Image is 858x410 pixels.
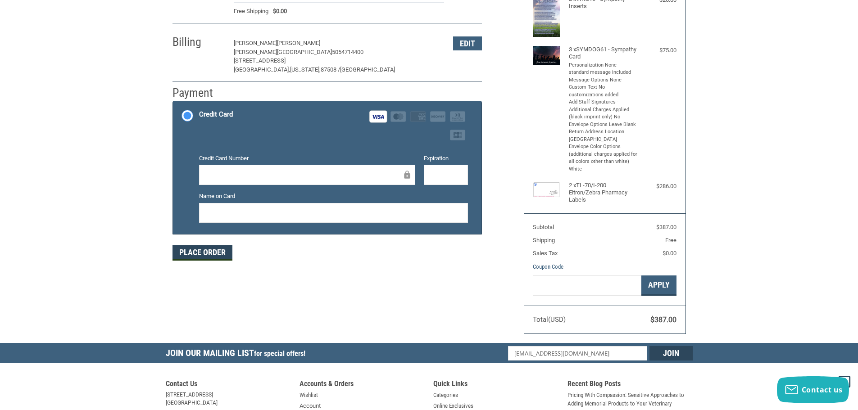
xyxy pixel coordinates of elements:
[268,7,287,16] span: $0.00
[777,376,849,403] button: Contact us
[332,49,363,55] span: 5054714400
[166,379,291,391] h5: Contact Us
[567,379,693,391] h5: Recent Blog Posts
[321,66,340,73] span: 87508 /
[569,77,639,84] li: Message Options None
[199,107,233,122] div: Credit Card
[173,245,232,261] button: Place Order
[173,86,225,100] h2: Payment
[650,315,676,324] span: $387.00
[234,49,332,55] span: [PERSON_NAME][GEOGRAPHIC_DATA]
[173,35,225,50] h2: Billing
[290,66,321,73] span: [US_STATE],
[533,275,641,296] input: Gift Certificate or Coupon Code
[569,62,639,77] li: Personalization None - standard message included
[453,36,482,50] button: Edit
[569,121,639,129] li: Envelope Options Leave Blank
[199,192,468,201] label: Name on Card
[277,40,320,46] span: [PERSON_NAME]
[656,224,676,230] span: $387.00
[234,57,286,64] span: [STREET_ADDRESS]
[533,250,558,257] span: Sales Tax
[166,343,310,366] h5: Join Our Mailing List
[234,40,277,46] span: [PERSON_NAME]
[533,224,554,230] span: Subtotal
[640,182,676,191] div: $286.00
[569,99,639,121] li: Add Staff Signatures - Additional Charges Applied (black imprint only) No
[234,7,268,16] span: Free Shipping
[569,128,639,143] li: Return Address Location [GEOGRAPHIC_DATA]
[300,379,425,391] h5: Accounts & Orders
[665,237,676,243] span: Free
[569,84,639,99] li: Custom Text No customizations added
[802,385,843,395] span: Contact us
[663,250,676,257] span: $0.00
[533,315,566,324] span: Total (USD)
[569,182,639,204] h4: 2 x TL-70/I-200 Eltron/Zebra Pharmacy Labels
[424,154,468,163] label: Expiration
[640,46,676,55] div: $75.00
[340,66,395,73] span: [GEOGRAPHIC_DATA]
[433,379,558,391] h5: Quick Links
[433,391,458,400] a: Categories
[649,346,693,360] input: Join
[199,154,415,163] label: Credit Card Number
[641,275,676,296] button: Apply
[508,346,647,360] input: Email
[254,349,305,358] span: for special offers!
[533,237,555,243] span: Shipping
[234,66,290,73] span: [GEOGRAPHIC_DATA],
[569,143,639,173] li: Envelope Color Options (additional charges applied for all colors other than white) White
[300,391,318,400] a: Wishlist
[533,263,563,270] a: Coupon Code
[569,46,639,61] h4: 3 x SYMDOG61 - Sympathy Card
